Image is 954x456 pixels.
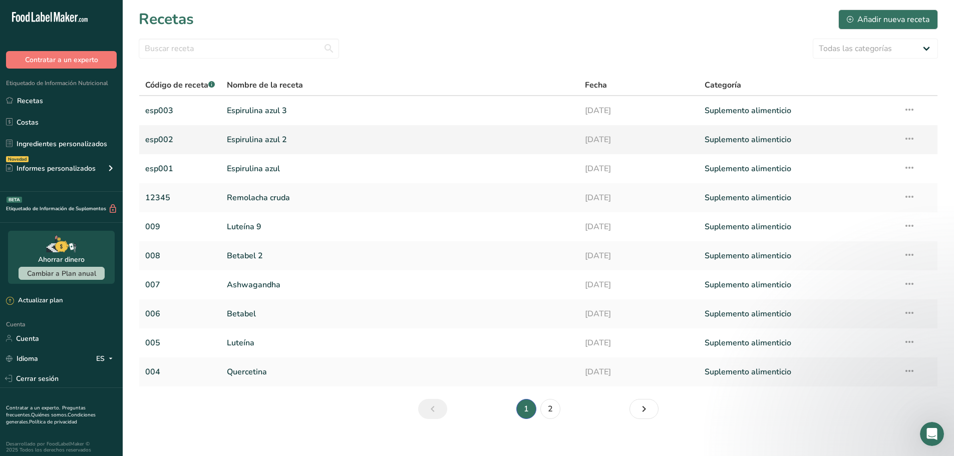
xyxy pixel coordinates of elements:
[227,221,261,232] font: Luteína 9
[585,158,693,179] a: [DATE]
[705,366,791,377] font: Suplemento alimenticio
[17,354,38,363] font: Idioma
[838,10,938,30] button: Añadir nueva receta
[145,187,215,208] a: 12345
[6,320,25,328] font: Cuenta
[705,308,791,319] font: Suplemento alimenticio
[18,296,63,305] font: Actualizar plan
[585,80,607,91] font: Fecha
[585,308,611,319] font: [DATE]
[227,80,303,91] font: Nombre de la receta
[857,14,929,25] font: Añadir nueva receta
[145,192,170,203] font: 12345
[145,216,215,237] a: 009
[418,399,447,419] a: Página anterior
[145,221,160,232] font: 009
[31,411,68,418] a: Quiénes somos.
[705,361,892,382] a: Suplemento alimenticio
[705,187,892,208] a: Suplemento alimenticio
[6,446,91,453] font: 2025 Todos los derechos reservados
[705,250,791,261] font: Suplemento alimenticio
[145,100,215,121] a: esp003
[585,187,693,208] a: [DATE]
[29,418,77,425] a: Política de privacidad
[227,332,573,353] a: Luteína
[585,274,693,295] a: [DATE]
[38,255,85,264] font: Ahorrar dinero
[227,308,256,319] font: Betabel
[17,96,43,106] font: Recetas
[629,399,659,419] a: Siguiente página
[227,100,573,121] a: Espirulina azul 3
[27,269,96,278] font: Cambiar a Plan anual
[705,221,791,232] font: Suplemento alimenticio
[585,221,611,232] font: [DATE]
[16,334,39,343] font: Cuenta
[585,250,611,261] font: [DATE]
[585,216,693,237] a: [DATE]
[145,332,215,353] a: 005
[139,39,339,59] input: Buscar receta
[705,80,741,91] font: Categoría
[19,267,105,280] button: Cambiar a Plan anual
[6,404,86,418] a: Preguntas frecuentes.
[145,129,215,150] a: esp002
[705,105,791,116] font: Suplemento alimenticio
[145,308,160,319] font: 006
[6,205,106,212] font: Etiquetado de Información de Suplementos
[227,337,254,348] font: Luteína
[705,158,892,179] a: Suplemento alimenticio
[145,337,160,348] font: 005
[6,404,60,411] a: Contratar a un experto.
[227,216,573,237] a: Luteína 9
[705,163,791,174] font: Suplemento alimenticio
[227,192,290,203] font: Remolacha cruda
[585,366,611,377] font: [DATE]
[227,366,267,377] font: Quercetina
[145,250,160,261] font: 008
[705,216,892,237] a: Suplemento alimenticio
[227,163,280,174] font: Espirulina azul
[145,274,215,295] a: 007
[585,279,611,290] font: [DATE]
[705,337,791,348] font: Suplemento alimenticio
[6,411,96,425] font: Condiciones generales.
[6,79,108,87] font: Etiquetado de Información Nutricional
[585,303,693,324] a: [DATE]
[227,250,263,261] font: Betabel 2
[17,139,107,149] font: Ingredientes personalizados
[25,55,98,65] font: Contratar a un experto
[227,274,573,295] a: Ashwagandha
[139,9,194,30] font: Recetas
[17,118,39,127] font: Costas
[17,164,96,173] font: Informes personalizados
[705,274,892,295] a: Suplemento alimenticio
[585,100,693,121] a: [DATE]
[585,105,611,116] font: [DATE]
[540,399,560,419] a: Página 2.
[705,100,892,121] a: Suplemento alimenticio
[585,163,611,174] font: [DATE]
[585,361,693,382] a: [DATE]
[705,303,892,324] a: Suplemento alimenticio
[227,303,573,324] a: Betabel
[227,158,573,179] a: Espirulina azul
[585,134,611,145] font: [DATE]
[705,134,791,145] font: Suplemento alimenticio
[227,105,287,116] font: Espirulina azul 3
[145,105,173,116] font: esp003
[920,422,944,446] iframe: Chat en vivo de Intercom
[145,361,215,382] a: 004
[227,134,287,145] font: Espirulina azul 2
[6,440,90,447] font: Desarrollado por FoodLabelMaker ©
[705,192,791,203] font: Suplemento alimenticio
[96,354,105,363] font: ES
[585,245,693,266] a: [DATE]
[6,51,117,69] button: Contratar a un experto
[585,337,611,348] font: [DATE]
[705,279,791,290] font: Suplemento alimenticio
[145,279,160,290] font: 007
